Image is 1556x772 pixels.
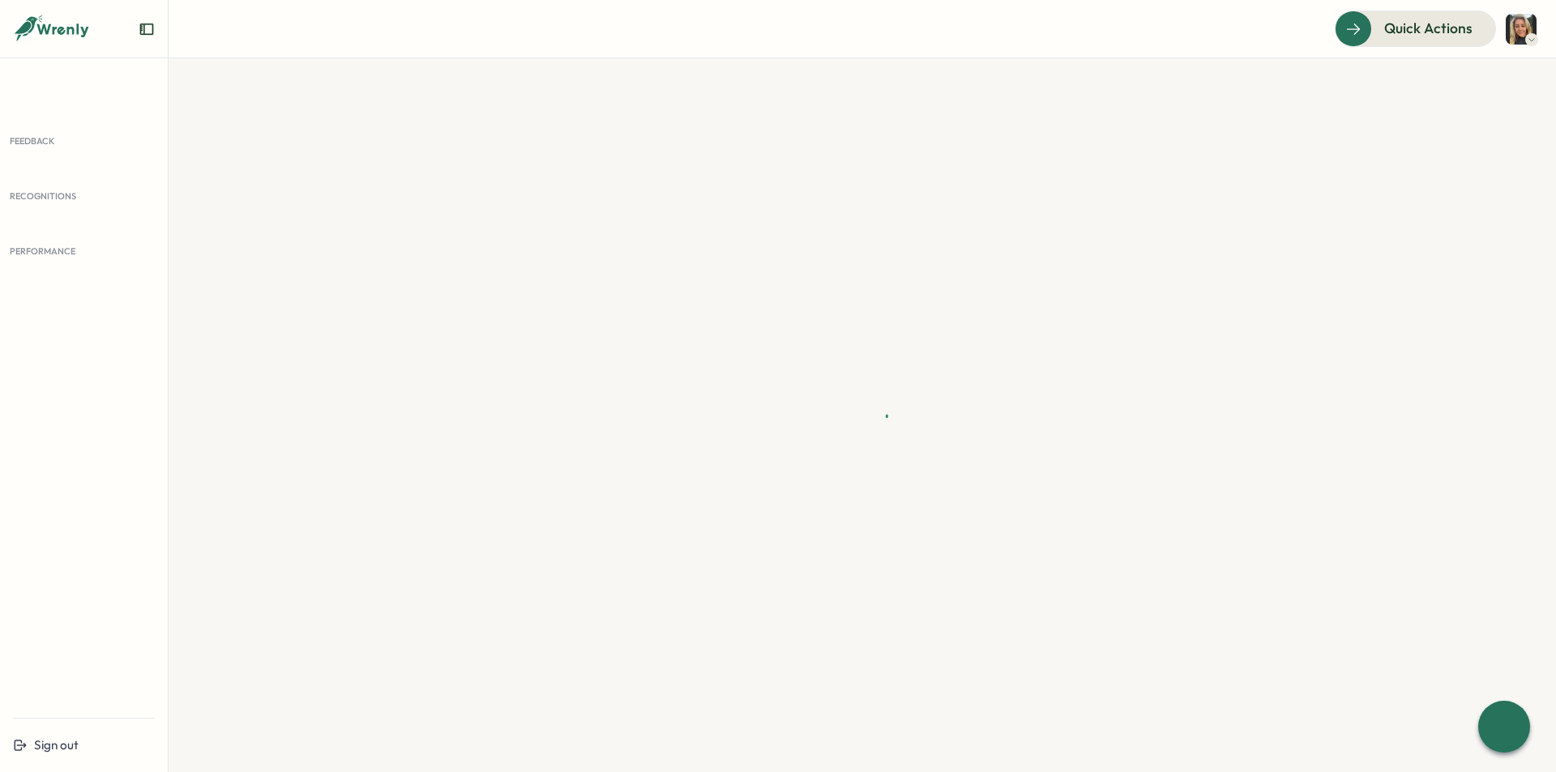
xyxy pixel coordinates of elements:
[139,21,155,37] button: Expand sidebar
[34,737,79,753] span: Sign out
[1335,11,1496,46] button: Quick Actions
[1506,14,1537,45] img: Natalie
[1384,18,1473,39] span: Quick Actions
